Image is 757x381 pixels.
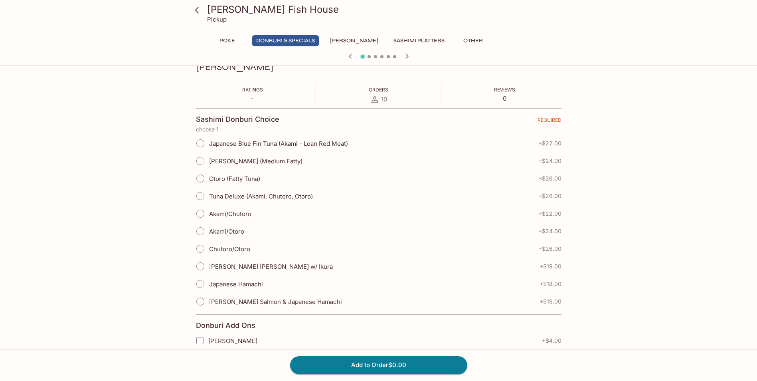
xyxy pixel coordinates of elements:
[369,87,388,93] span: Orders
[538,193,561,199] span: + $26.00
[242,87,263,93] span: Ratings
[196,115,279,124] h4: Sashimi Donburi Choice
[196,321,255,330] h4: Donburi Add Ons
[242,95,263,102] p: -
[209,263,333,270] span: [PERSON_NAME] [PERSON_NAME] w/ Ikura
[538,210,561,217] span: + $22.00
[209,245,250,253] span: Chutoro/Otoro
[209,210,251,218] span: Akami/Chutoro
[494,95,515,102] p: 0
[538,140,561,147] span: + $22.00
[207,16,227,23] p: Pickup
[542,337,561,344] span: + $4.00
[326,35,383,46] button: [PERSON_NAME]
[209,157,302,165] span: [PERSON_NAME] (Medium Fatty)
[209,280,263,288] span: Japanese Hamachi
[381,95,387,103] span: 10
[494,87,515,93] span: Reviews
[196,126,561,133] p: choose 1
[208,337,257,345] span: [PERSON_NAME]
[209,140,348,147] span: Japanese Blue Fin Tuna (Akami - Lean Red Meat)
[209,228,244,235] span: Akami/Otoro
[209,175,260,183] span: Otoro (Fatty Tuna)
[210,35,245,46] button: Poke
[538,158,561,164] span: + $24.00
[540,298,561,305] span: + $19.00
[209,298,342,306] span: [PERSON_NAME] Salmon & Japanese Hamachi
[538,175,561,182] span: + $26.00
[538,228,561,234] span: + $24.00
[209,192,313,200] span: Tuna Deluxe (Akami, Chutoro, Otoro)
[538,246,561,252] span: + $26.00
[538,117,561,126] span: REQUIRED
[252,35,319,46] button: Donburi & Specials
[540,281,561,287] span: + $18.00
[207,3,564,16] h3: [PERSON_NAME] Fish House
[290,356,467,374] button: Add to Order$0.00
[455,35,491,46] button: Other
[389,35,449,46] button: Sashimi Platters
[540,263,561,270] span: + $19.00
[196,61,273,73] h3: [PERSON_NAME]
